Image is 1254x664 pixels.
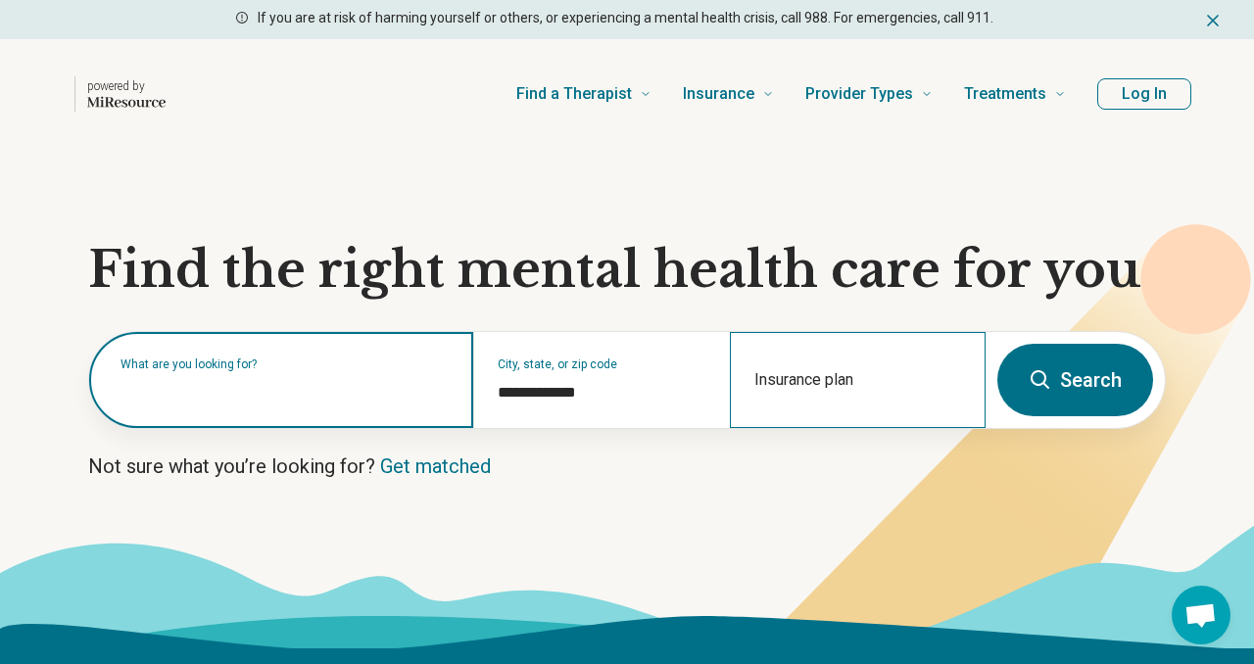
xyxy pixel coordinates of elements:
[964,55,1066,133] a: Treatments
[805,80,913,108] span: Provider Types
[1172,586,1230,644] div: Open chat
[88,452,1166,480] p: Not sure what you’re looking for?
[683,80,754,108] span: Insurance
[516,80,632,108] span: Find a Therapist
[964,80,1046,108] span: Treatments
[380,454,491,478] a: Get matched
[63,63,166,125] a: Home page
[805,55,933,133] a: Provider Types
[258,8,993,28] p: If you are at risk of harming yourself or others, or experiencing a mental health crisis, call 98...
[997,344,1153,416] button: Search
[88,241,1166,300] h1: Find the right mental health care for you
[87,78,166,94] p: powered by
[683,55,774,133] a: Insurance
[1203,8,1223,31] button: Dismiss
[516,55,651,133] a: Find a Therapist
[121,358,450,370] label: What are you looking for?
[1097,78,1191,110] button: Log In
